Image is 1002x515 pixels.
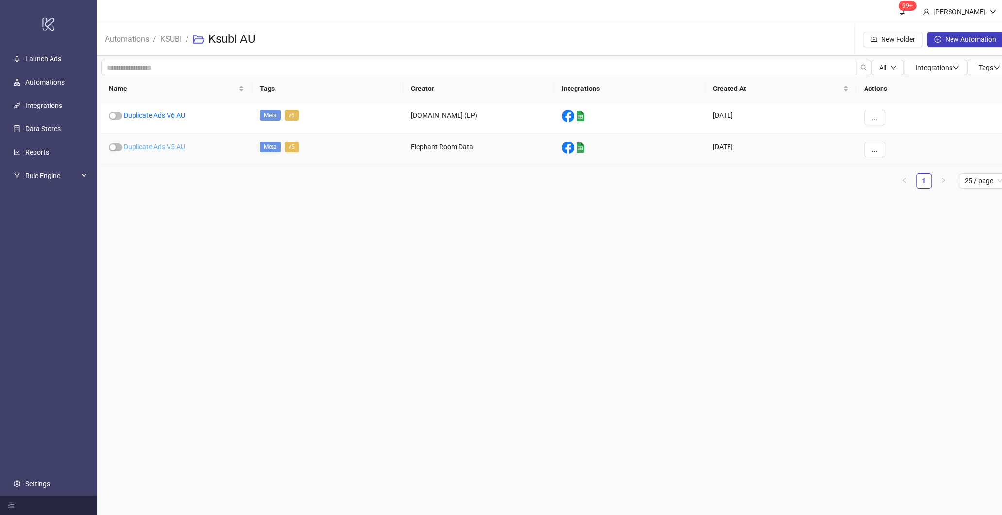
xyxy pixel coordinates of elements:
li: Previous Page [897,173,912,189]
span: user [923,8,930,15]
span: Integrations [916,64,959,71]
sup: 1533 [899,1,917,11]
button: Integrationsdown [904,60,967,75]
div: [DOMAIN_NAME] (LP) [403,102,554,134]
span: fork [14,173,20,179]
li: Next Page [935,173,951,189]
a: KSUBI [158,33,184,44]
span: Name [109,83,237,94]
span: down [952,64,959,71]
span: right [940,178,946,183]
button: Alldown [871,60,904,75]
span: v5 [285,142,299,152]
h3: Ksubi AU [208,32,255,47]
span: plus-circle [934,36,941,43]
a: Integrations [25,102,62,110]
div: [PERSON_NAME] [930,6,989,17]
span: bell [899,8,905,15]
span: folder-add [870,36,877,43]
span: ... [872,114,878,122]
span: down [989,8,996,15]
span: Meta [260,142,281,152]
span: Tags [979,64,1000,71]
span: Meta [260,110,281,121]
span: search [860,64,867,71]
span: ... [872,145,878,153]
button: ... [864,142,885,157]
th: Tags [252,75,403,102]
a: Automations [103,33,151,44]
button: right [935,173,951,189]
span: New Automation [945,36,996,43]
a: Reports [25,149,49,157]
th: Creator [403,75,554,102]
span: folder-open [193,34,204,45]
div: [DATE] [705,102,856,134]
th: Created At [705,75,856,102]
a: Data Stores [25,125,61,133]
a: 1 [917,174,931,188]
span: v6 [285,110,299,121]
a: Duplicate Ads V6 AU [124,111,185,119]
a: Automations [25,79,65,87]
span: All [879,64,886,71]
a: Settings [25,480,50,488]
span: Rule Engine [25,166,79,186]
span: down [890,65,896,71]
span: menu-fold [8,502,15,509]
li: 1 [916,173,932,189]
span: 25 / page [965,174,1002,188]
li: / [186,24,189,55]
button: ... [864,110,885,125]
th: Integrations [554,75,705,102]
span: Created At [713,83,841,94]
li: / [153,24,156,55]
span: New Folder [881,36,915,43]
button: left [897,173,912,189]
span: down [993,64,1000,71]
div: Elephant Room Data [403,134,554,165]
div: [DATE] [705,134,856,165]
th: Name [101,75,252,102]
a: Duplicate Ads V5 AU [124,143,185,151]
a: Launch Ads [25,55,61,63]
span: left [901,178,907,183]
button: New Folder [863,32,923,47]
